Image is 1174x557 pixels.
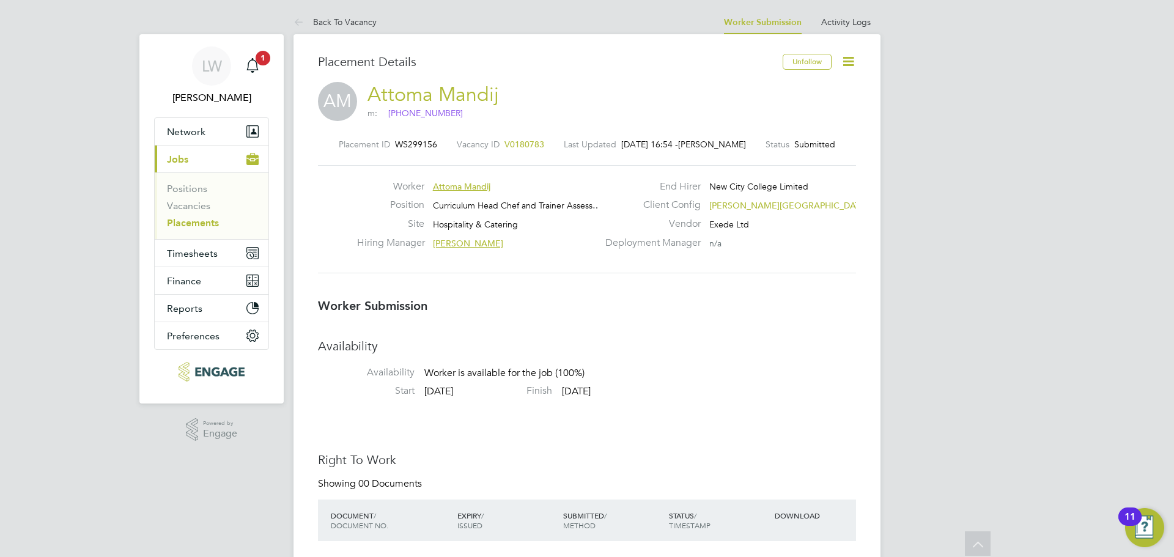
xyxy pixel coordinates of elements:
div: Showing [318,478,424,490]
button: Unfollow [783,54,832,70]
label: Start [318,385,415,397]
label: Vendor [598,218,701,231]
span: / [694,511,696,520]
button: Network [155,118,268,145]
span: Timesheets [167,248,218,259]
label: Status [766,139,789,150]
h3: Right To Work [318,452,856,468]
span: Hospitality & Catering [433,219,518,230]
img: xede-logo-retina.png [179,362,244,382]
h3: Availability [318,338,856,354]
div: DOCUMENT [328,504,454,536]
button: Jobs [155,146,268,172]
span: n/a [709,238,722,249]
span: AM [318,82,357,121]
nav: Main navigation [139,34,284,404]
div: 11 [1124,517,1135,533]
span: m: [367,108,463,119]
label: Vacancy ID [457,139,500,150]
span: TIMESTAMP [669,520,711,530]
span: WS299156 [395,139,437,150]
label: Position [357,199,424,212]
h3: Placement Details [318,54,773,70]
a: Back To Vacancy [293,17,377,28]
span: Curriculum Head Chef and Trainer Assess… [433,200,601,211]
span: / [481,511,484,520]
a: Vacancies [167,200,210,212]
span: 1 [256,51,270,65]
span: Worker is available for the job (100%) [424,367,585,379]
label: Placement ID [339,139,390,150]
b: Worker Submission [318,298,427,313]
a: Activity Logs [821,17,871,28]
label: Finish [456,385,552,397]
span: ISSUED [457,520,482,530]
button: Reports [155,295,268,322]
span: Preferences [167,330,220,342]
span: DOCUMENT NO. [331,520,388,530]
label: Worker [357,180,424,193]
label: Deployment Manager [598,237,701,249]
a: Powered byEngage [186,418,238,441]
span: [PHONE_NUMBER] [377,108,463,120]
label: Hiring Manager [357,237,424,249]
span: / [604,511,607,520]
span: New City College Limited [709,181,808,192]
span: [DATE] 16:54 - [621,139,678,150]
div: DOWNLOAD [772,504,856,526]
div: STATUS [666,504,772,536]
div: EXPIRY [454,504,560,536]
span: [PERSON_NAME][GEOGRAPHIC_DATA] [709,200,868,211]
a: LW[PERSON_NAME] [154,46,269,105]
span: Finance [167,275,201,287]
span: METHOD [563,520,596,530]
a: Placements [167,217,219,229]
span: 00 Documents [358,478,422,490]
span: / [374,511,376,520]
img: logo.svg [377,108,386,119]
a: Positions [167,183,207,194]
span: [PERSON_NAME] [433,238,503,249]
div: SUBMITTED [560,504,666,536]
button: Timesheets [155,240,268,267]
span: Network [167,126,205,138]
span: V0180783 [504,139,544,150]
a: Worker Submission [724,17,802,28]
a: Go to home page [154,362,269,382]
div: Jobs [155,172,268,239]
button: Preferences [155,322,268,349]
span: Louis Warner [154,90,269,105]
button: Open Resource Center, 11 new notifications [1125,508,1164,547]
label: Site [357,218,424,231]
label: End Hirer [598,180,701,193]
label: Client Config [598,199,701,212]
label: Last Updated [564,139,616,150]
span: Exede Ltd [709,219,749,230]
span: Submitted [794,139,835,150]
a: Attoma Mandij [367,83,499,106]
button: Finance [155,267,268,294]
span: Powered by [203,418,237,429]
span: Reports [167,303,202,314]
span: Jobs [167,153,188,165]
span: Engage [203,429,237,439]
span: [DATE] [424,385,453,397]
a: 1 [240,46,265,86]
label: Availability [318,366,415,379]
span: LW [202,58,222,74]
span: [PERSON_NAME] [678,139,746,150]
span: Attoma Mandij [433,181,490,192]
span: [DATE] [562,385,591,397]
